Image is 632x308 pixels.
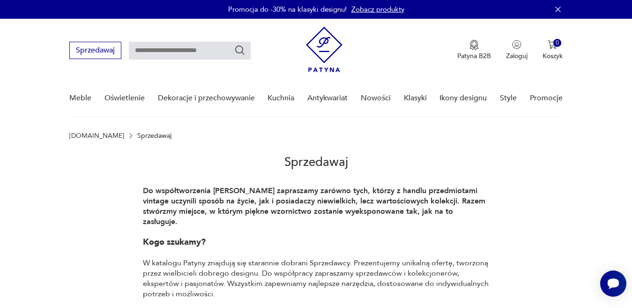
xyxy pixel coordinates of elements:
[158,80,255,116] a: Dekoracje i przechowywanie
[404,80,427,116] a: Klasyki
[469,40,479,50] img: Ikona medalu
[457,40,491,60] a: Ikona medaluPatyna B2B
[543,52,563,60] p: Koszyk
[351,5,404,14] a: Zobacz produkty
[439,80,487,116] a: Ikony designu
[268,80,294,116] a: Kuchnia
[234,45,245,56] button: Szukaj
[457,40,491,60] button: Patyna B2B
[228,5,347,14] p: Promocja do -30% na klasyki designu!
[500,80,517,116] a: Style
[600,270,626,297] iframe: Smartsupp widget button
[307,80,348,116] a: Antykwariat
[506,40,528,60] button: Zaloguj
[530,80,563,116] a: Promocje
[104,80,145,116] a: Oświetlenie
[143,237,490,248] h1: Kogo szukamy?
[69,48,121,54] a: Sprzedawaj
[506,52,528,60] p: Zaloguj
[543,40,563,60] button: 0Koszyk
[69,42,121,59] button: Sprzedawaj
[143,258,490,299] p: W katalogu Patyny znajdują się starannie dobrani Sprzedawcy. Prezentujemy unikalną ofertę, tworzo...
[457,52,491,60] p: Patyna B2B
[69,80,91,116] a: Meble
[137,133,171,139] p: Sprzedawaj
[548,40,557,49] img: Ikona koszyka
[69,139,562,186] h2: Sprzedawaj
[512,40,521,49] img: Ikonka użytkownika
[553,39,561,47] div: 0
[306,27,342,72] img: Patyna - sklep z meblami i dekoracjami vintage
[361,80,391,116] a: Nowości
[69,133,124,139] a: [DOMAIN_NAME]
[143,186,488,227] strong: Do współtworzenia [PERSON_NAME] zapraszamy zarówno tych, którzy z handlu przedmiotami vintage ucz...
